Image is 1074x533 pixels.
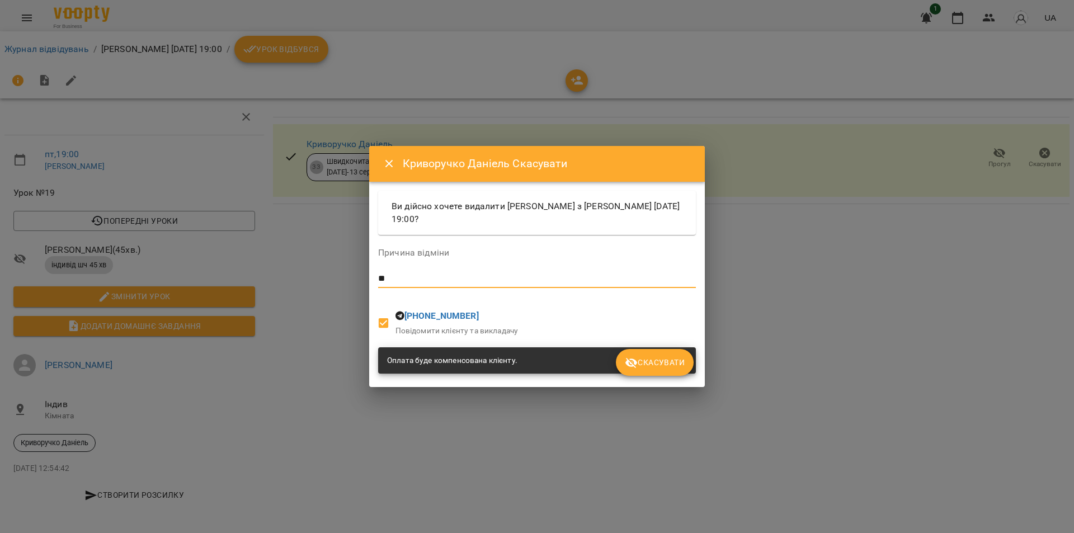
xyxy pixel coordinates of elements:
[395,326,519,337] p: Повідомити клієнту та викладачу
[403,155,691,172] h6: Криворучко Даніель Скасувати
[378,248,696,257] label: Причина відміни
[376,150,403,177] button: Close
[378,191,696,235] div: Ви дійсно хочете видалити [PERSON_NAME] з [PERSON_NAME] [DATE] 19:00?
[404,310,479,321] a: [PHONE_NUMBER]
[616,349,694,376] button: Скасувати
[387,351,517,371] div: Оплата буде компенсована клієнту.
[625,356,685,369] span: Скасувати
